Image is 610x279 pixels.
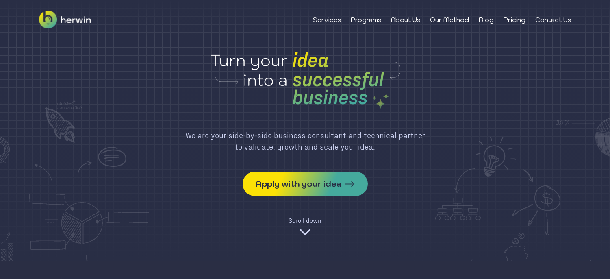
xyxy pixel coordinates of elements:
div: Apply with your idea [256,178,341,190]
div: Scroll down [289,216,321,225]
li: Pricing [504,15,525,24]
li: Services [313,15,341,24]
li: Our Method [430,15,469,24]
li: Contact Us [535,15,571,24]
div: We are your side-by-side business consultant and technical partner to validate, growth and scale ... [185,129,425,152]
button: Scroll down [289,216,321,238]
button: Apply with your ideaarrow to the right [243,172,368,196]
img: hero image [143,49,468,110]
li: Blog [479,15,494,24]
li: About Us [391,15,420,24]
img: arrow to the right [345,181,355,187]
li: Programs [351,15,381,24]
